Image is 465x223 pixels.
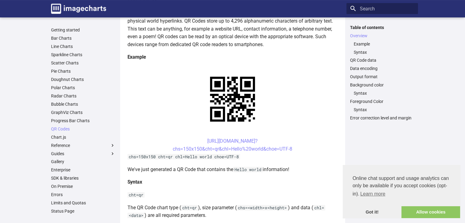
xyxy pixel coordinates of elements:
[51,101,115,107] a: Bubble Charts
[181,205,198,210] code: cht=qr
[346,25,418,121] nav: Table of contents
[354,107,414,112] a: Syntax
[51,151,115,156] label: Guides
[51,77,115,82] a: Doughnut Charts
[401,206,460,218] a: allow cookies
[49,1,109,16] a: Image-Charts documentation
[350,41,414,55] nav: Overview
[350,74,414,79] a: Output format
[350,115,414,121] a: Error correction level and margin
[51,52,115,57] a: Sparkline Charts
[51,85,115,90] a: Polar Charts
[51,159,115,164] a: Gallery
[51,35,115,41] a: Bar Charts
[350,57,414,63] a: QR Code data
[127,53,338,61] h4: Example
[127,9,338,48] p: QR codes are a popular type of two-dimensional barcode. They are also known as hardlinks or physi...
[51,27,115,33] a: Getting started
[354,41,414,47] a: Example
[51,110,115,115] a: GraphViz Charts
[51,68,115,74] a: Pie Charts
[51,143,115,148] label: Reference
[352,175,450,199] span: Online chat support and usage analytics can only be available if you accept cookies (opt-in).
[237,205,288,210] code: chs=<width>x<height>
[346,25,418,30] label: Table of contents
[51,126,115,132] a: QR Codes
[127,204,338,219] p: The QR Code chart type ( ), size parameter ( ) and data ( ) are all required parameters.
[350,107,414,112] nav: Foreground Color
[350,90,414,96] nav: Background color
[199,66,266,132] img: chart
[354,49,414,55] a: Syntax
[233,167,263,172] code: Hello world
[51,175,115,181] a: SDK & libraries
[127,154,240,159] code: chs=150x150 cht=qr chl=Hello world choe=UTF-8
[350,99,414,104] a: Foreground Color
[51,200,115,206] a: Limits and Quotas
[350,33,414,38] a: Overview
[127,166,338,174] p: We've just generated a QR Code that contains the information!
[51,44,115,49] a: Line Charts
[51,208,115,214] a: Status Page
[354,90,414,96] a: Syntax
[350,82,414,88] a: Background color
[343,165,460,218] div: cookieconsent
[359,189,386,199] a: learn more about cookies
[51,4,106,14] img: logo
[51,167,115,173] a: Enterprise
[346,3,418,14] input: Search
[173,138,292,152] a: [URL][DOMAIN_NAME]?chs=150x150&cht=qr&chl=Hello%20world&choe=UTF-8
[127,192,145,198] code: cht=qr
[350,66,414,71] a: Data encoding
[51,118,115,123] a: Progress Bar Charts
[343,206,401,218] a: dismiss cookie message
[127,178,338,186] h4: Syntax
[51,60,115,66] a: Scatter Charts
[51,93,115,99] a: Radar Charts
[51,184,115,189] a: On Premise
[51,192,115,197] a: Errors
[51,134,115,140] a: Chart.js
